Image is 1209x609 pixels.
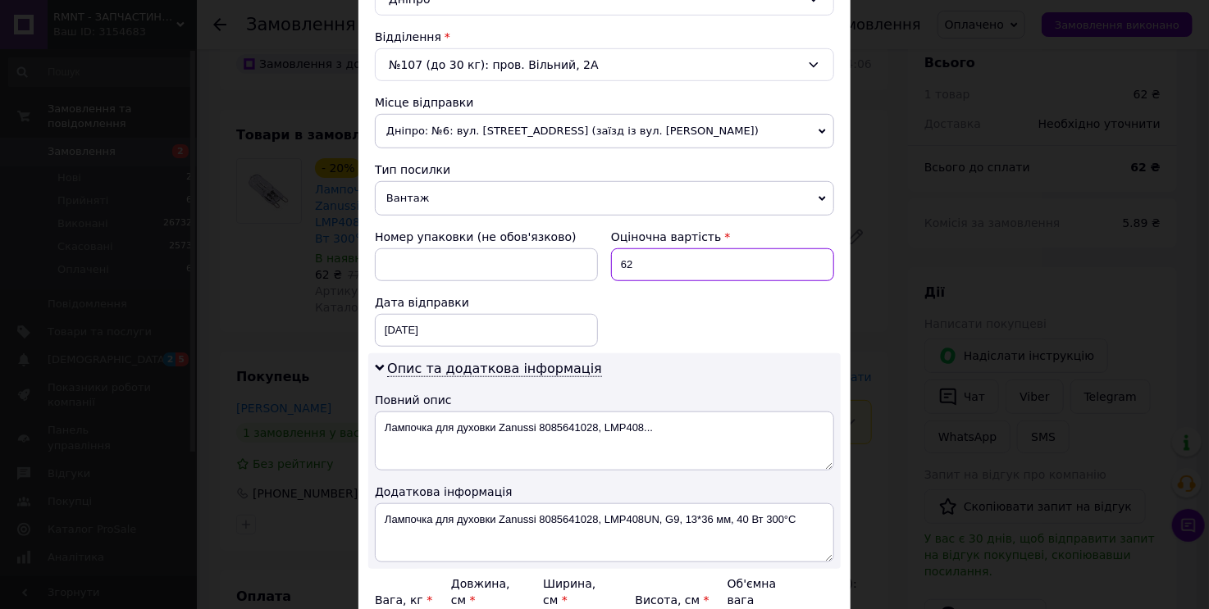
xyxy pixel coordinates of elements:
label: Довжина, см [451,577,510,607]
span: Тип посилки [375,163,450,176]
label: Ширина, см [543,577,595,607]
label: Вага, кг [375,593,432,607]
label: Висота, см [635,593,709,607]
span: Опис та додаткова інформація [387,361,602,377]
div: Оціночна вартість [611,229,834,245]
div: Повний опис [375,392,834,408]
div: Номер упаковки (не обов'язково) [375,229,598,245]
span: Місце відправки [375,96,474,109]
div: Додаткова інформація [375,484,834,500]
textarea: Лампочка для духовки Zanussi 8085641028, LMP408UN, G9, 13*36 мм, 40 Вт 300°С [375,503,834,562]
textarea: Лампочка для духовки Zanussi 8085641028, LMP408... [375,411,834,470]
span: Вантаж [375,181,834,216]
span: Дніпро: №6: вул. [STREET_ADDRESS] (заїзд із вул. [PERSON_NAME]) [375,114,834,148]
div: Дата відправки [375,294,598,311]
div: №107 (до 30 кг): пров. Вільний, 2А [375,48,834,81]
div: Об'ємна вага [728,575,806,608]
div: Відділення [375,29,834,45]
